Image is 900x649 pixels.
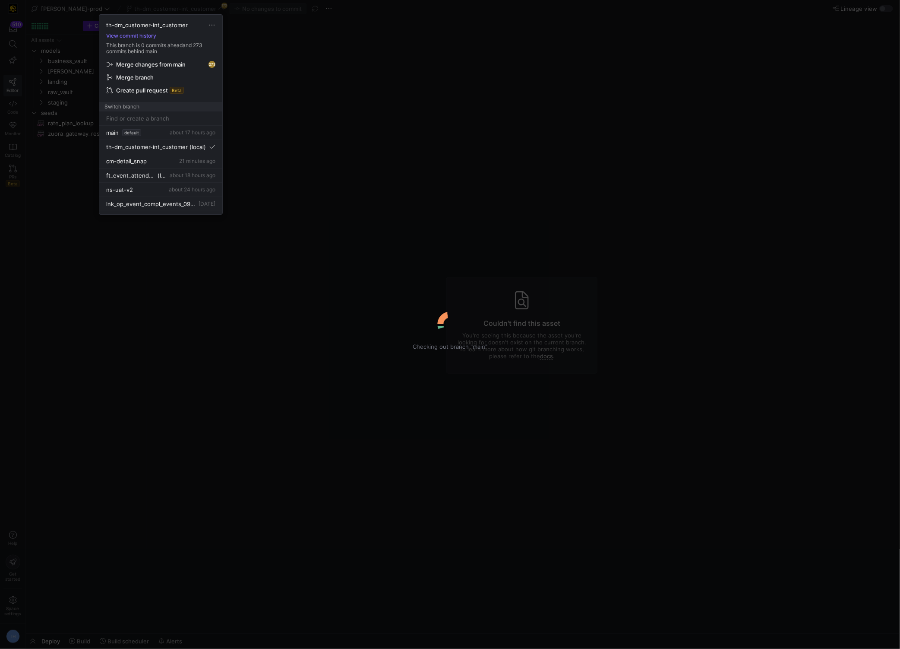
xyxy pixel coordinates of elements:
[179,158,215,164] span: 21 minutes ago
[199,200,215,207] span: [DATE]
[170,87,184,94] span: Beta
[116,74,154,81] span: Merge branch
[106,186,133,193] span: ns-uat-v2
[106,22,188,29] span: th-dm_customer-int_customer
[170,129,215,136] span: about 17 hours ago
[106,158,147,165] span: cm-detail_snap
[106,115,215,122] input: Find or create a branch
[103,71,219,84] button: Merge branch
[106,172,156,179] span: ft_event_attendance_091025
[106,129,119,136] span: main
[103,84,219,97] button: Create pull requestBeta
[106,200,197,207] span: lnk_op_event_compl_events_091625
[106,143,188,150] span: th-dm_customer-int_customer
[99,33,163,39] button: View commit history
[99,42,222,54] p: This branch is 0 commits ahead and 273 commits behind main
[116,61,186,68] span: Merge changes from main
[189,143,206,150] span: (local)
[122,129,141,136] span: default
[116,87,168,94] span: Create pull request
[170,172,215,178] span: about 18 hours ago
[158,172,168,179] span: (local)
[103,58,219,71] button: Merge changes from main
[169,186,215,193] span: about 24 hours ago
